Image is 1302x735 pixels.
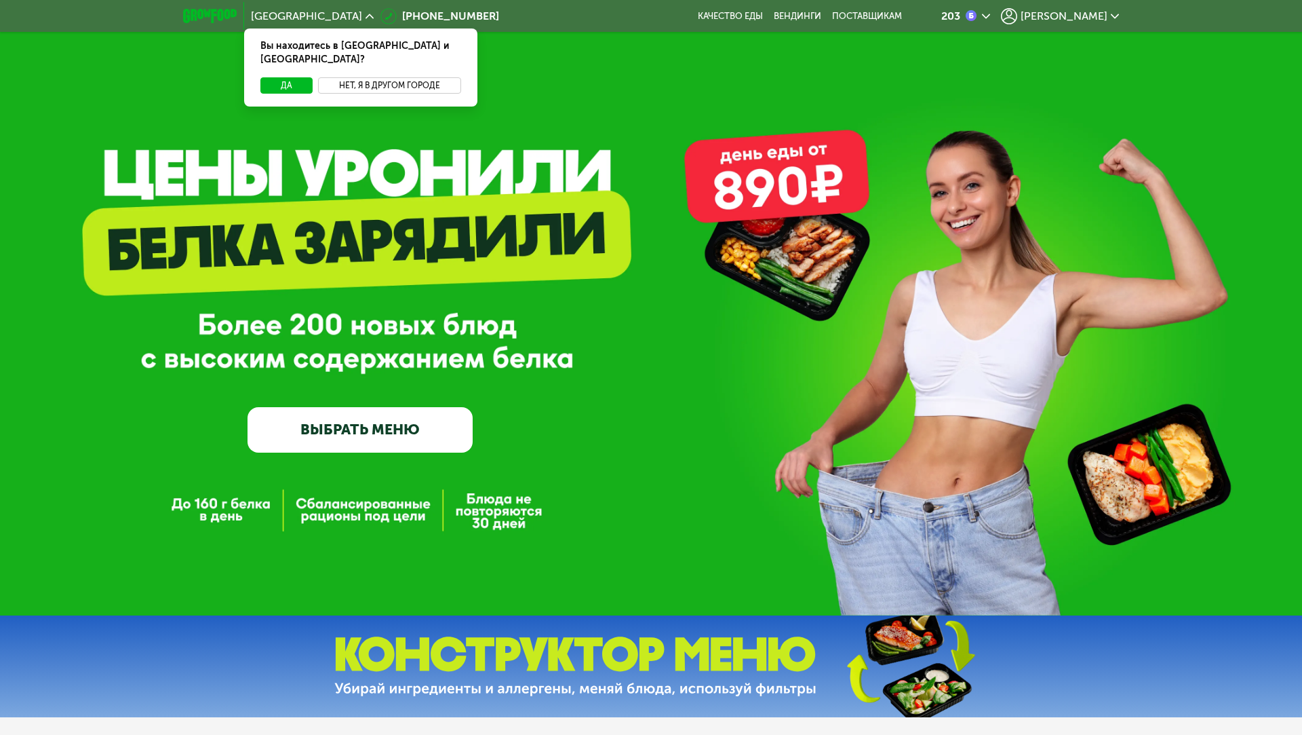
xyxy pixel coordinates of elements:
[941,11,960,22] div: 203
[260,77,313,94] button: Да
[774,11,821,22] a: Вендинги
[251,11,362,22] span: [GEOGRAPHIC_DATA]
[248,407,473,453] a: ВЫБРАТЬ МЕНЮ
[380,8,499,24] a: [PHONE_NUMBER]
[1021,11,1107,22] span: [PERSON_NAME]
[698,11,763,22] a: Качество еды
[832,11,902,22] div: поставщикам
[244,29,477,77] div: Вы находитесь в [GEOGRAPHIC_DATA] и [GEOGRAPHIC_DATA]?
[318,77,461,94] button: Нет, я в другом городе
